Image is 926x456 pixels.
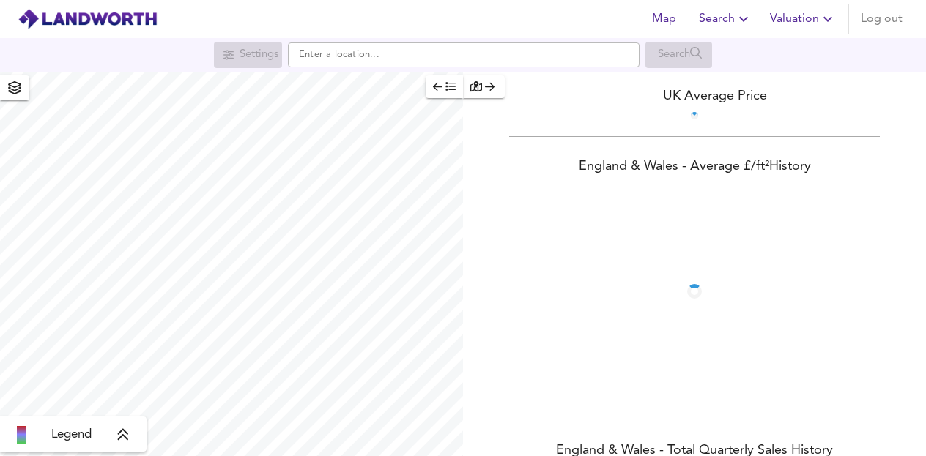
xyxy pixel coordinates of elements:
[214,42,282,68] div: Search for a location first or explore the map
[645,42,712,68] div: Search for a location first or explore the map
[646,9,681,29] span: Map
[640,4,687,34] button: Map
[463,86,926,106] div: UK Average Price
[855,4,908,34] button: Log out
[463,157,926,178] div: England & Wales - Average £/ ft² History
[51,426,92,444] span: Legend
[764,4,842,34] button: Valuation
[288,42,640,67] input: Enter a location...
[18,8,158,30] img: logo
[699,9,752,29] span: Search
[770,9,837,29] span: Valuation
[861,9,903,29] span: Log out
[693,4,758,34] button: Search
